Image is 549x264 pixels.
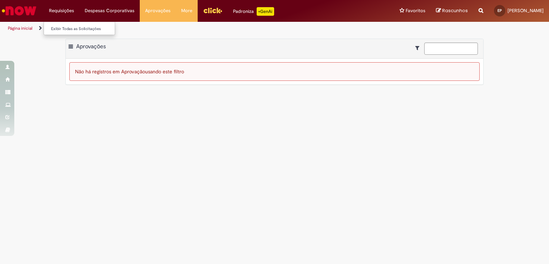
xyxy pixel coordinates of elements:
[203,5,222,16] img: click_logo_yellow_360x200.png
[76,43,106,50] span: Aprovações
[145,68,184,75] span: usando este filtro
[44,25,123,33] a: Exibir Todas as Solicitações
[5,22,361,35] ul: Trilhas de página
[1,4,38,18] img: ServiceNow
[145,7,170,14] span: Aprovações
[508,8,544,14] span: [PERSON_NAME]
[498,8,502,13] span: EP
[257,7,274,16] p: +GenAi
[436,8,468,14] a: Rascunhos
[233,7,274,16] div: Padroniza
[8,25,33,31] a: Página inicial
[181,7,192,14] span: More
[415,45,423,50] i: Mostrar filtros para: Suas Solicitações
[69,62,480,81] div: Não há registros em Aprovação
[85,7,134,14] span: Despesas Corporativas
[442,7,468,14] span: Rascunhos
[49,7,74,14] span: Requisições
[406,7,425,14] span: Favoritos
[44,21,115,35] ul: Requisições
